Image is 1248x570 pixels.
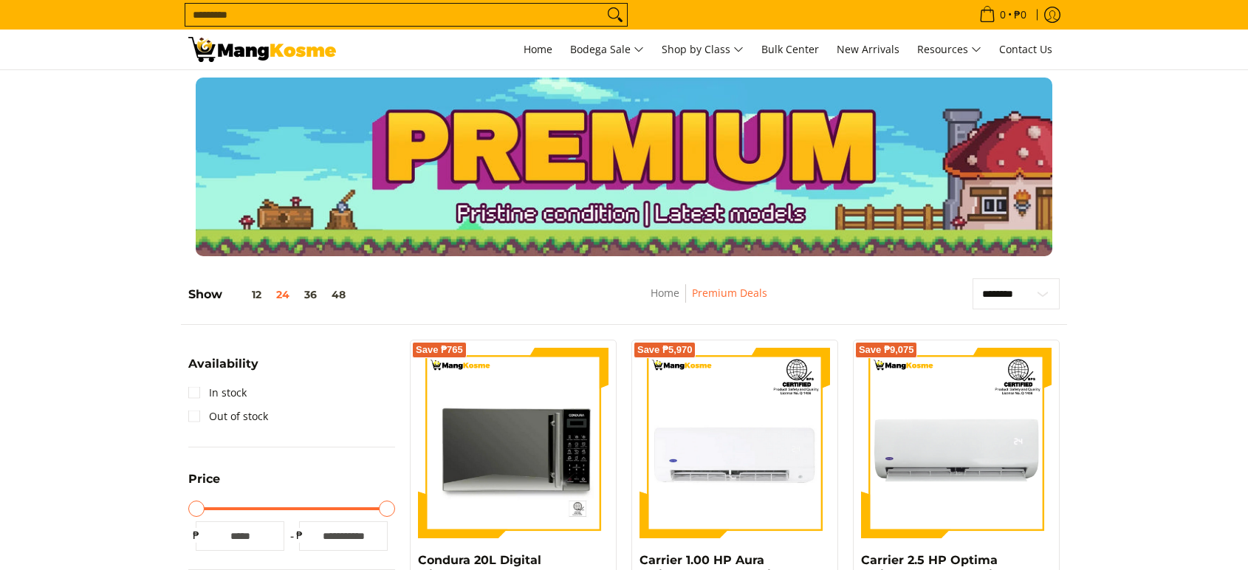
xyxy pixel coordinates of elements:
a: Shop by Class [654,30,751,69]
span: ₱ [292,528,306,543]
a: Bulk Center [754,30,826,69]
img: carrier-2-5-hp-optima-split-type-inverter-air-conditioner-class-b [861,348,1052,538]
img: 20-liter-digital-microwave-oven-silver-full-front-view-mang-kosme [418,348,608,538]
img: Premium Deals: Best Premium Home Appliances Sale l Mang Kosme | Page 3 [188,37,336,62]
span: • [975,7,1031,23]
button: 36 [297,289,324,301]
span: ₱0 [1012,10,1029,20]
a: Home [651,286,679,300]
span: 0 [998,10,1008,20]
nav: Breadcrumbs [549,284,868,317]
span: Resources [917,41,981,59]
button: 24 [269,289,297,301]
span: Shop by Class [662,41,744,59]
a: New Arrivals [829,30,907,69]
span: New Arrivals [837,42,899,56]
a: In stock [188,381,247,405]
summary: Open [188,473,220,496]
span: Home [524,42,552,56]
span: Price [188,473,220,485]
a: Home [516,30,560,69]
h5: Show [188,287,353,302]
span: Save ₱9,075 [859,346,914,354]
a: Out of stock [188,405,268,428]
button: 48 [324,289,353,301]
span: Availability [188,358,258,370]
a: Premium Deals [692,286,767,300]
span: Bodega Sale [570,41,644,59]
span: ₱ [188,528,203,543]
a: Resources [910,30,989,69]
span: Save ₱765 [416,346,463,354]
span: Save ₱5,970 [637,346,693,354]
a: Bodega Sale [563,30,651,69]
a: Contact Us [992,30,1060,69]
button: 12 [222,289,269,301]
button: Search [603,4,627,26]
img: Carrier 1.00 HP Aura Split-Type Inverter Air Conditioner (Premium) [640,348,830,538]
span: Contact Us [999,42,1052,56]
nav: Main Menu [351,30,1060,69]
span: Bulk Center [761,42,819,56]
summary: Open [188,358,258,381]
